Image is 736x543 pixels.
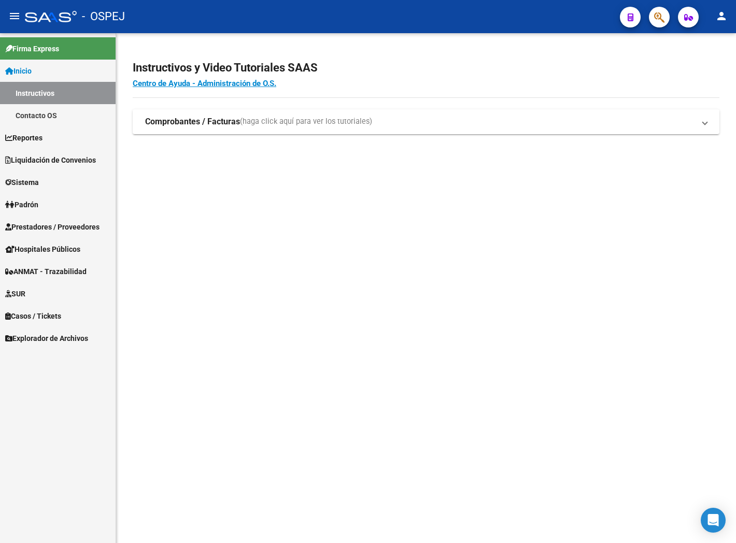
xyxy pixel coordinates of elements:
span: (haga click aquí para ver los tutoriales) [240,116,372,127]
span: ANMAT - Trazabilidad [5,266,87,277]
span: Padrón [5,199,38,210]
span: Prestadores / Proveedores [5,221,100,233]
span: Casos / Tickets [5,310,61,322]
span: Hospitales Públicos [5,244,80,255]
div: Open Intercom Messenger [701,508,726,533]
mat-expansion-panel-header: Comprobantes / Facturas(haga click aquí para ver los tutoriales) [133,109,719,134]
span: SUR [5,288,25,299]
mat-icon: person [715,10,728,22]
span: Reportes [5,132,43,144]
span: Sistema [5,177,39,188]
span: Firma Express [5,43,59,54]
mat-icon: menu [8,10,21,22]
strong: Comprobantes / Facturas [145,116,240,127]
h2: Instructivos y Video Tutoriales SAAS [133,58,719,78]
span: - OSPEJ [82,5,125,28]
span: Inicio [5,65,32,77]
span: Liquidación de Convenios [5,154,96,166]
a: Centro de Ayuda - Administración de O.S. [133,79,276,88]
span: Explorador de Archivos [5,333,88,344]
